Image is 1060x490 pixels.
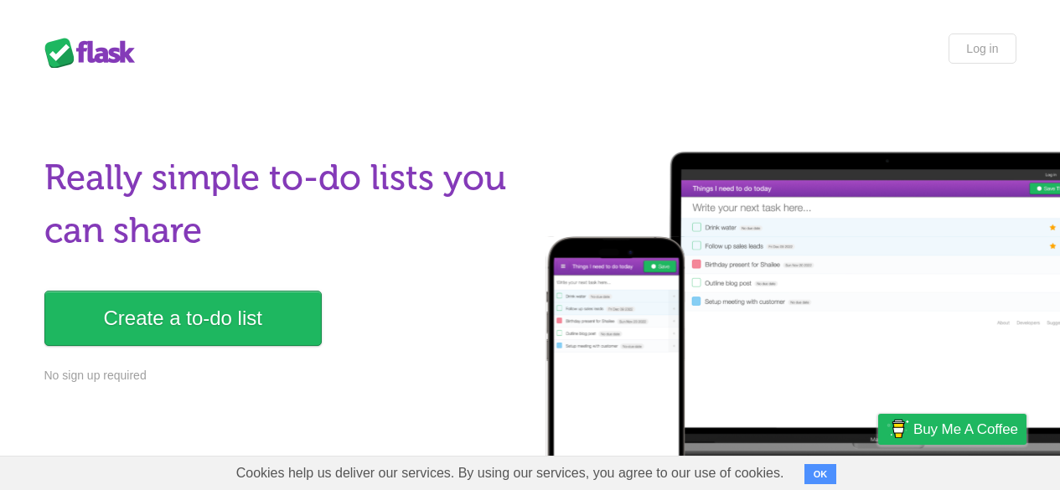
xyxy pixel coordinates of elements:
[949,34,1016,64] a: Log in
[220,456,801,490] span: Cookies help us deliver our services. By using our services, you agree to our use of cookies.
[913,415,1018,444] span: Buy me a coffee
[44,152,520,257] h1: Really simple to-do lists you can share
[887,415,909,443] img: Buy me a coffee
[804,464,837,484] button: OK
[44,38,145,68] div: Flask Lists
[44,367,520,384] p: No sign up required
[878,414,1026,445] a: Buy me a coffee
[44,291,322,346] a: Create a to-do list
